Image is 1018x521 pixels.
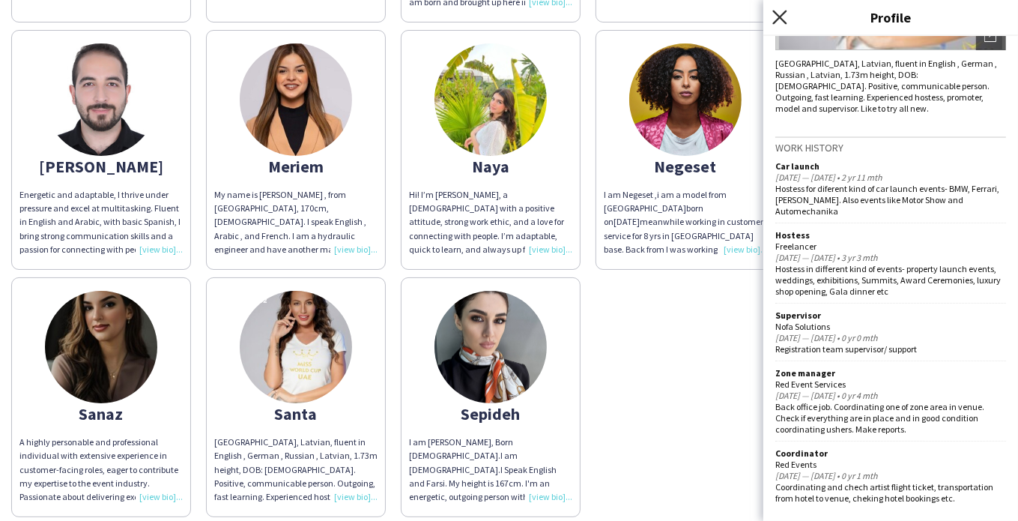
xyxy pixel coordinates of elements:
[45,43,157,156] img: thumb-66f6ac9f94dd2.jpeg
[775,379,1006,390] div: Red Event Services
[604,216,766,282] span: meanwhile working in customer service for 8 yrs in [GEOGRAPHIC_DATA] base. Back from I was workin...
[775,172,1006,183] div: [DATE] — [DATE] • 2 yr 11 mth
[775,141,1006,154] h3: Work history
[775,241,1006,252] div: Freelancer
[409,436,572,504] div: I am [PERSON_NAME], Born [DEMOGRAPHIC_DATA].I am [DEMOGRAPHIC_DATA].I Speak English and Farsi. My...
[604,189,727,214] span: I am Negeset ,i am a model from [GEOGRAPHIC_DATA]
[409,160,572,173] div: Naya
[19,160,183,173] div: [PERSON_NAME]
[775,321,1006,332] div: Nofa Solutions
[613,216,640,227] span: [DATE]
[763,7,1018,27] h3: Profile
[775,343,1006,355] div: Registration team supervisor/ support
[775,263,1006,297] div: Hostess in different kind of events- property launch events, weddings, exhibitions, Summits, Awar...
[629,43,742,156] img: thumb-1679642050641d4dc284058.jpeg
[775,470,1006,481] div: [DATE] — [DATE] • 0 yr 1 mth
[604,160,767,173] div: Negeset
[409,188,572,256] div: Hi! I’m [PERSON_NAME], a [DEMOGRAPHIC_DATA] with a positive attitude, strong work ethic, and a lo...
[775,58,1006,114] div: [GEOGRAPHIC_DATA], Latvian, fluent in English , German , Russian , Latvian, 1.73m height, DOB: [D...
[240,43,352,156] img: thumb-66039739294cb.jpeg
[214,160,378,173] div: Meriem
[775,183,1006,217] div: Hostess for diferent kind of car launch events- BMW, Ferrari, [PERSON_NAME]. Also events like Mot...
[775,481,1006,504] div: Coordinating and chech artist flight ticket, transportation from hotel to venue, cheking hotel bo...
[214,188,378,256] div: My name is [PERSON_NAME] , from [GEOGRAPHIC_DATA], 170cm, [DEMOGRAPHIC_DATA]. I speak English , A...
[775,332,1006,343] div: [DATE] — [DATE] • 0 yr 0 mth
[45,291,157,403] img: thumb-688835faa37ed.jpeg
[775,459,1006,470] div: Red Events
[240,291,352,403] img: thumb-63d0164d2fa80.jpg
[19,407,183,421] div: Sanaz
[434,291,547,403] img: thumb-42205078-6394-42aa-87a1-9da88fb56501.jpg
[214,436,378,504] div: [GEOGRAPHIC_DATA], Latvian, fluent in English , German , Russian , Latvian, 1.73m height, DOB: [D...
[409,407,572,421] div: Sepideh
[775,229,1006,241] div: Hostess
[434,43,547,156] img: thumb-6853c4ae36e96.jpeg
[775,367,1006,379] div: Zone manager
[775,252,1006,263] div: [DATE] — [DATE] • 3 yr 3 mth
[19,188,183,256] div: Energetic and adaptable, I thrive under pressure and excel at multitasking. Fluent in English and...
[775,390,1006,401] div: [DATE] — [DATE] • 0 yr 4 mth
[775,160,1006,172] div: Car launch
[775,401,1006,435] div: Back office job. Coordinating one of zone area in venue. Check if everything are in place and in ...
[19,436,183,504] div: A highly personable and professional individual with extensive experience in customer-facing role...
[214,407,378,421] div: Santa
[775,448,1006,459] div: Coordinator
[775,310,1006,321] div: Supervisor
